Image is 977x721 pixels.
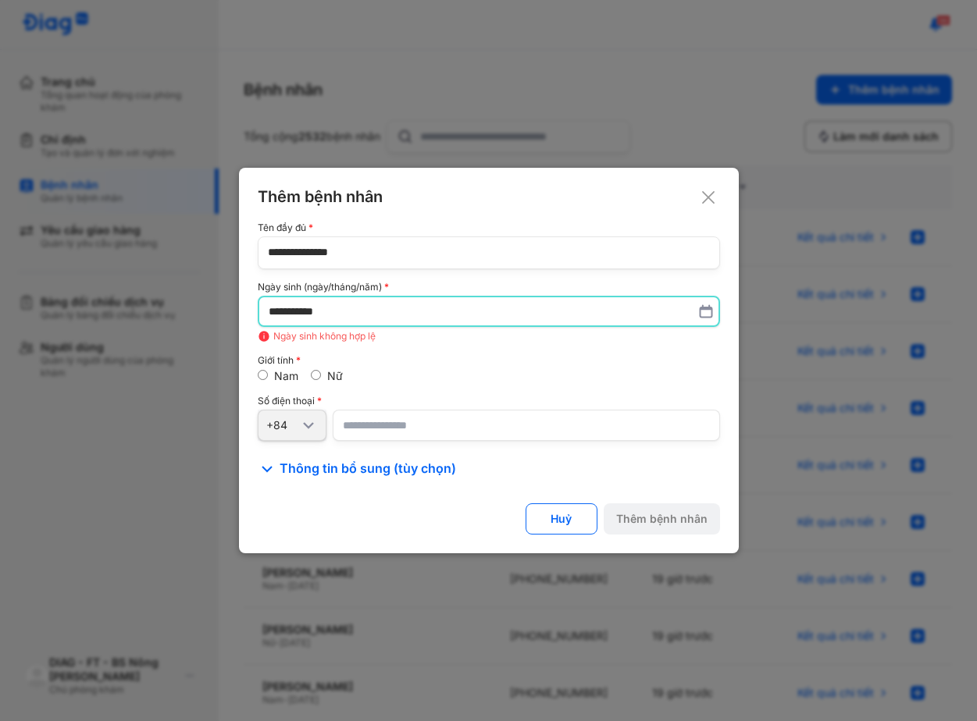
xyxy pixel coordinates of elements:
label: Nam [274,369,298,382]
div: Ngày sinh không hợp lệ [258,330,720,343]
button: Thêm bệnh nhân [604,503,720,535]
div: Tên đầy đủ [258,222,720,233]
button: Huỷ [526,503,597,535]
label: Nữ [327,369,343,382]
span: Thông tin bổ sung (tùy chọn) [280,460,456,478]
div: +84 [266,418,299,432]
div: Ngày sinh (ngày/tháng/năm) [258,282,720,293]
div: Thêm bệnh nhân [616,512,708,526]
div: Số điện thoại [258,396,720,407]
div: Thêm bệnh nhân [258,186,720,207]
div: Giới tính [258,355,720,366]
